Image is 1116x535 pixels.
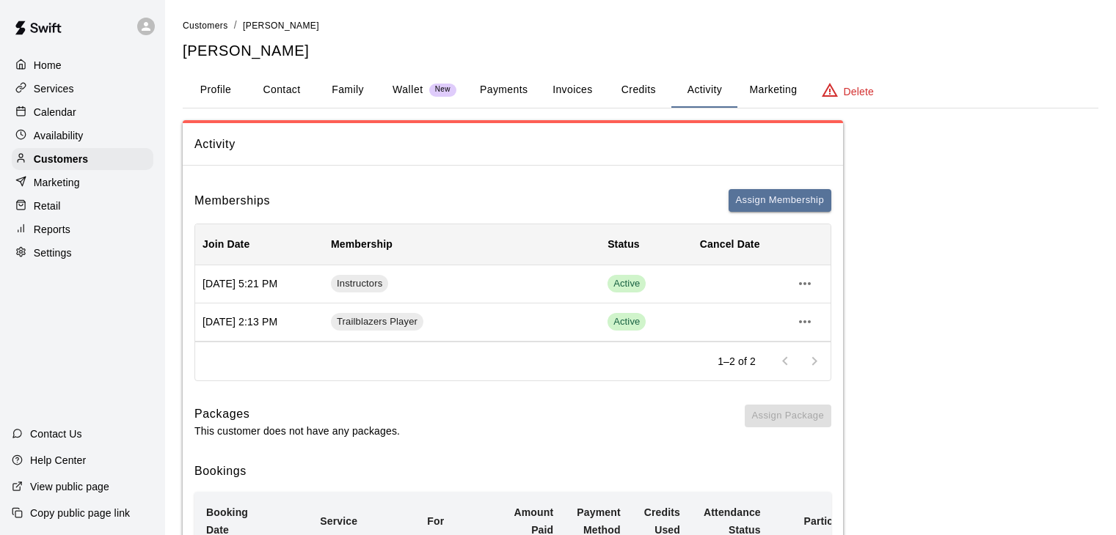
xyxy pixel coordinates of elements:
button: more actions [792,271,817,296]
p: Home [34,58,62,73]
span: Instructors [331,277,388,291]
p: Retail [34,199,61,213]
button: Contact [249,73,315,108]
b: For [427,515,444,527]
div: Membership [331,224,393,265]
span: Trailblazers Player [331,315,423,329]
a: Home [12,54,153,76]
h6: Bookings [194,462,831,481]
p: 1–2 of 2 [718,354,756,369]
a: Instructors [331,275,393,292]
p: Calendar [34,105,76,119]
b: Service [320,515,357,527]
span: New [429,85,456,95]
li: / [234,18,237,33]
span: You don't have any packages [745,405,831,438]
div: Join Date [195,224,324,265]
a: Marketing [12,171,153,193]
p: Contact Us [30,427,82,441]
p: Help Center [30,453,86,468]
button: Activity [671,73,737,108]
h6: Packages [194,405,400,424]
a: Settings [12,242,153,264]
span: Active [608,313,646,331]
a: Calendar [12,101,153,123]
h5: [PERSON_NAME] [183,41,1098,61]
a: Customers [183,19,228,31]
span: Active [608,315,646,329]
div: Cancel Date [700,224,760,265]
p: Reports [34,222,70,237]
p: Settings [34,246,72,260]
a: Reports [12,218,153,240]
button: Marketing [737,73,809,108]
button: Family [315,73,381,108]
button: Credits [605,73,671,108]
p: Wallet [393,82,423,97]
span: [PERSON_NAME] [243,21,319,31]
b: Participating Staff [803,515,894,527]
button: Payments [468,73,539,108]
span: Active [608,275,646,292]
a: Trailblazers Player [331,313,428,331]
a: Customers [12,148,153,170]
div: Membership [324,224,600,265]
p: Services [34,81,74,96]
p: Copy public page link [30,506,130,520]
div: Status [608,224,640,265]
nav: breadcrumb [183,18,1098,34]
span: Customers [183,21,228,31]
p: View public page [30,479,109,494]
a: Availability [12,125,153,147]
p: Availability [34,128,84,143]
p: Marketing [34,175,80,190]
a: Retail [12,195,153,217]
div: [DATE] 5:21 PM [195,265,324,303]
h6: Memberships [194,191,270,210]
p: Customers [34,152,88,166]
div: [DATE] 2:13 PM [195,303,324,342]
div: Status [600,224,693,265]
div: Cancel Date [693,224,785,265]
div: basic tabs example [183,73,1098,108]
p: This customer does not have any packages. [194,424,400,438]
span: Active [608,277,646,291]
button: Profile [183,73,249,108]
div: Join Date [203,224,249,265]
span: Activity [194,135,831,154]
a: Services [12,78,153,100]
button: Invoices [539,73,605,108]
p: Delete [844,84,874,99]
button: Assign Membership [729,189,831,212]
button: more actions [792,309,817,334]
